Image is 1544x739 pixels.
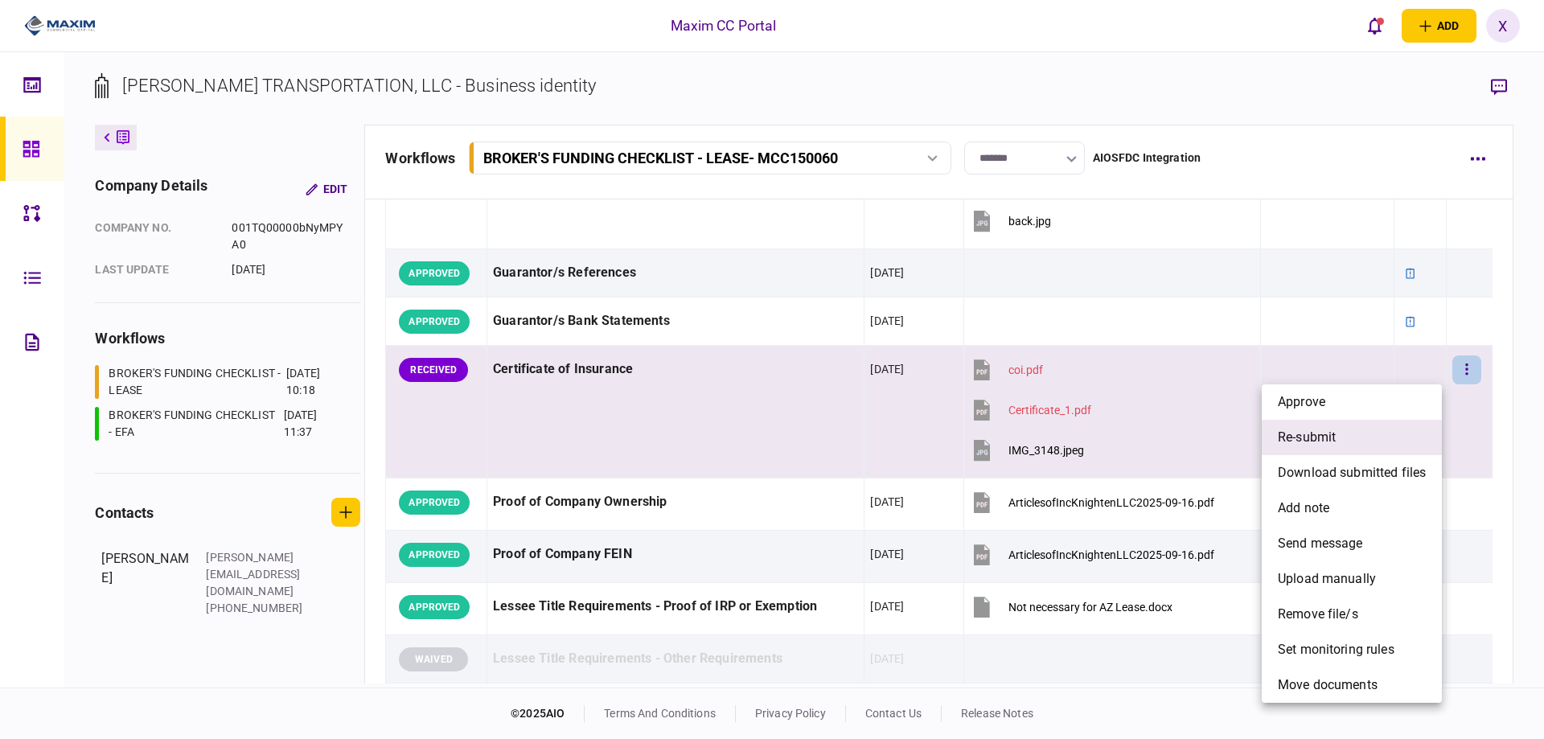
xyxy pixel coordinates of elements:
span: upload manually [1278,569,1376,589]
span: approve [1278,392,1325,412]
span: Move documents [1278,675,1378,695]
span: remove file/s [1278,605,1358,624]
span: send message [1278,534,1363,553]
span: add note [1278,499,1329,518]
span: download submitted files [1278,463,1426,482]
span: re-submit [1278,428,1336,447]
span: set monitoring rules [1278,640,1394,659]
